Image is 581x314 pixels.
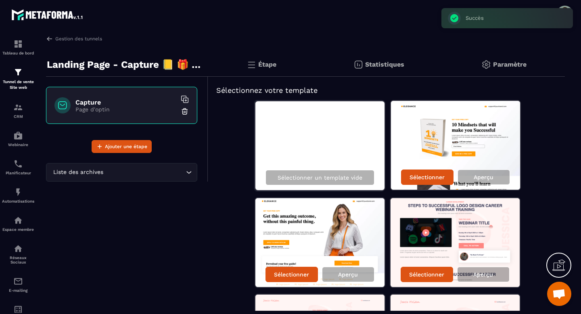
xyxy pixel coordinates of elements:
[365,61,404,68] p: Statistiques
[2,209,34,238] a: automationsautomationsEspace membre
[278,174,362,181] p: Sélectionner un template vide
[353,60,363,69] img: stats.20deebd0.svg
[547,282,571,306] div: Ouvrir le chat
[216,85,557,96] h5: Sélectionnez votre template
[13,39,23,49] img: formation
[409,271,444,278] p: Sélectionner
[391,198,520,287] img: image
[13,103,23,112] img: formation
[410,174,445,180] p: Sélectionner
[47,57,202,73] p: Landing Page - Capture 📒 🎁 Guide Offert Core
[13,159,23,169] img: scheduler
[46,35,102,42] a: Gestion des tunnels
[13,216,23,225] img: automations
[2,227,34,232] p: Espace membre
[474,174,493,180] p: Aperçu
[13,131,23,140] img: automations
[11,7,84,22] img: logo
[391,101,520,190] img: image
[2,255,34,264] p: Réseaux Sociaux
[2,96,34,125] a: formationformationCRM
[338,271,358,278] p: Aperçu
[473,271,493,278] p: Aperçu
[258,61,276,68] p: Étape
[75,98,176,106] h6: Capture
[105,168,184,177] input: Search for option
[2,79,34,90] p: Tunnel de vente Site web
[46,35,53,42] img: arrow
[181,107,189,115] img: trash
[481,60,491,69] img: setting-gr.5f69749f.svg
[13,244,23,253] img: social-network
[2,125,34,153] a: automationsautomationsWebinaire
[2,51,34,55] p: Tableau de bord
[255,198,385,287] img: image
[2,181,34,209] a: automationsautomationsAutomatisations
[2,171,34,175] p: Planificateur
[92,140,152,153] button: Ajouter une étape
[2,142,34,147] p: Webinaire
[2,153,34,181] a: schedulerschedulerPlanificateur
[13,187,23,197] img: automations
[13,276,23,286] img: email
[2,33,34,61] a: formationformationTableau de bord
[75,106,176,113] p: Page d'optin
[2,238,34,270] a: social-networksocial-networkRéseaux Sociaux
[2,199,34,203] p: Automatisations
[51,168,105,177] span: Liste des archives
[2,61,34,96] a: formationformationTunnel de vente Site web
[46,163,197,182] div: Search for option
[247,60,256,69] img: bars.0d591741.svg
[105,142,147,151] span: Ajouter une étape
[2,114,34,119] p: CRM
[2,288,34,293] p: E-mailing
[493,61,527,68] p: Paramètre
[274,271,309,278] p: Sélectionner
[2,270,34,299] a: emailemailE-mailing
[13,67,23,77] img: formation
